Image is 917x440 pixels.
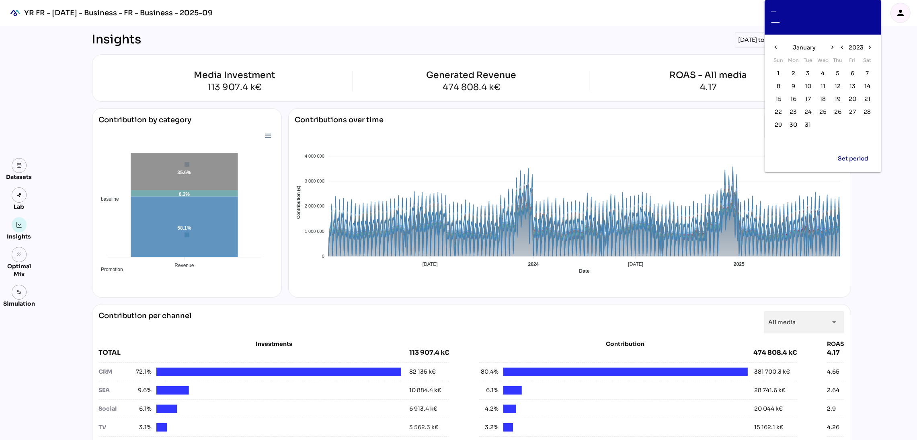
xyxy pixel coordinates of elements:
[787,67,799,79] button: 2
[773,106,785,118] button: 22
[849,82,855,90] span: 13
[304,179,324,183] tspan: 3 000 000
[771,6,875,16] div: —
[669,83,747,92] div: 4.17
[769,319,796,326] span: All media
[851,69,854,78] span: 6
[829,44,836,51] i: chevron_right
[802,93,814,105] button: 17
[3,300,35,308] div: Simulation
[827,348,844,358] div: 4.17
[479,386,499,395] span: 6.1%
[99,311,192,333] div: Contribution per channel
[832,54,844,66] div: Thu
[99,348,409,358] div: TOTAL
[827,423,839,432] div: 4.26
[832,106,844,118] button: 26
[787,106,799,118] button: 23
[579,268,589,274] text: Date
[787,80,799,92] button: 9
[775,95,782,103] span: 15
[817,54,829,66] div: Wed
[820,95,826,103] span: 18
[804,107,812,116] span: 24
[773,80,785,92] button: 8
[99,340,449,348] div: Investments
[322,254,324,259] tspan: 0
[773,93,785,105] button: 15
[802,119,814,131] button: 31
[835,82,841,90] span: 12
[817,106,829,118] button: 25
[628,261,643,267] tspan: [DATE]
[295,115,384,138] div: Contributions over time
[805,95,811,103] span: 17
[787,54,799,66] div: Mon
[791,41,817,54] button: January
[832,93,844,105] button: 19
[735,32,788,48] div: [DATE] to [DATE]
[753,348,797,358] div: 474 808.4 k€
[896,8,905,18] i: person
[99,423,133,432] div: TV
[790,120,797,129] span: 30
[409,386,441,395] div: 10 884.4 k€
[817,93,829,105] button: 18
[864,95,870,103] span: 21
[775,107,782,116] span: 22
[479,423,499,432] span: 3.2%
[821,82,825,90] span: 11
[99,368,133,376] div: CRM
[778,69,780,78] span: 1
[792,69,795,78] span: 2
[806,69,810,78] span: 3
[499,340,751,348] div: Contribution
[827,405,836,413] div: 2.9
[849,107,856,116] span: 27
[16,222,22,228] img: graph.svg
[827,340,844,348] div: ROAS
[479,405,499,413] span: 4.2%
[790,107,797,116] span: 23
[867,44,874,51] i: chevron_right
[821,69,825,78] span: 4
[734,261,745,267] tspan: 2025
[805,120,811,129] span: 31
[827,368,839,376] div: 4.65
[802,80,814,92] button: 10
[862,67,874,79] button: 7
[862,80,874,92] button: 14
[847,54,859,66] div: Fri
[773,67,785,79] button: 1
[847,80,859,92] button: 13
[174,263,194,268] tspan: Revenue
[409,423,439,432] div: 3 562.3 k€
[836,69,839,78] span: 5
[116,71,353,80] div: Media Investment
[528,261,539,267] tspan: 2024
[790,95,796,103] span: 16
[802,106,814,118] button: 24
[6,4,24,22] div: mediaROI
[16,290,22,295] img: settings.svg
[6,173,32,181] div: Datasets
[264,132,271,139] div: Menu
[792,82,795,90] span: 9
[409,405,437,413] div: 6 913.4 k€
[787,93,799,105] button: 16
[773,119,785,131] button: 29
[802,67,814,79] button: 3
[92,32,142,48] div: Insights
[304,229,324,234] tspan: 1 000 000
[422,261,437,267] tspan: [DATE]
[830,317,839,327] i: arrow_drop_down
[754,386,786,395] div: 28 741.6 k€
[839,44,846,51] i: chevron_left
[862,93,874,105] button: 21
[862,54,874,66] div: Sat
[99,115,275,131] div: Contribution by category
[864,107,871,116] span: 28
[132,405,152,413] span: 6.1%
[862,106,874,118] button: 28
